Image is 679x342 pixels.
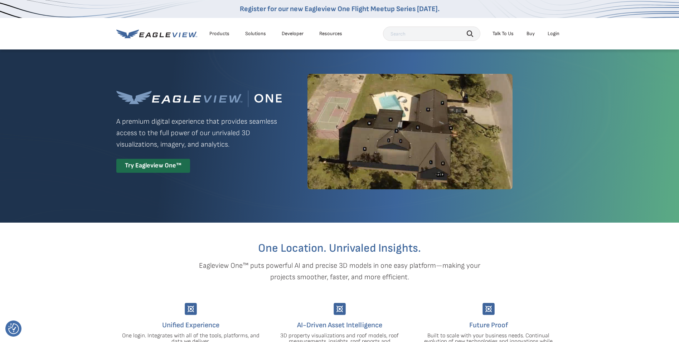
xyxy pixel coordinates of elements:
img: Group-9744.svg [185,303,197,315]
input: Search [383,27,480,41]
h4: Unified Experience [122,319,260,331]
h4: Future Proof [419,319,558,331]
p: A premium digital experience that provides seamless access to the full power of our unrivaled 3D ... [116,116,282,150]
div: Solutions [245,30,266,37]
img: Eagleview One™ [116,90,282,107]
div: Try Eagleview One™ [116,159,190,173]
h2: One Location. Unrivaled Insights. [122,243,558,254]
a: Developer [282,30,304,37]
img: Group-9744.svg [334,303,346,315]
div: Resources [319,30,342,37]
a: Buy [527,30,535,37]
img: Group-9744.svg [482,303,495,315]
img: Revisit consent button [8,323,19,334]
div: Products [209,30,229,37]
p: Eagleview One™ puts powerful AI and precise 3D models in one easy platform—making your projects s... [186,260,493,283]
button: Consent Preferences [8,323,19,334]
div: Login [548,30,559,37]
a: Register for our new Eagleview One Flight Meetup Series [DATE]. [240,5,440,13]
div: Talk To Us [493,30,514,37]
h4: AI-Driven Asset Intelligence [271,319,409,331]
